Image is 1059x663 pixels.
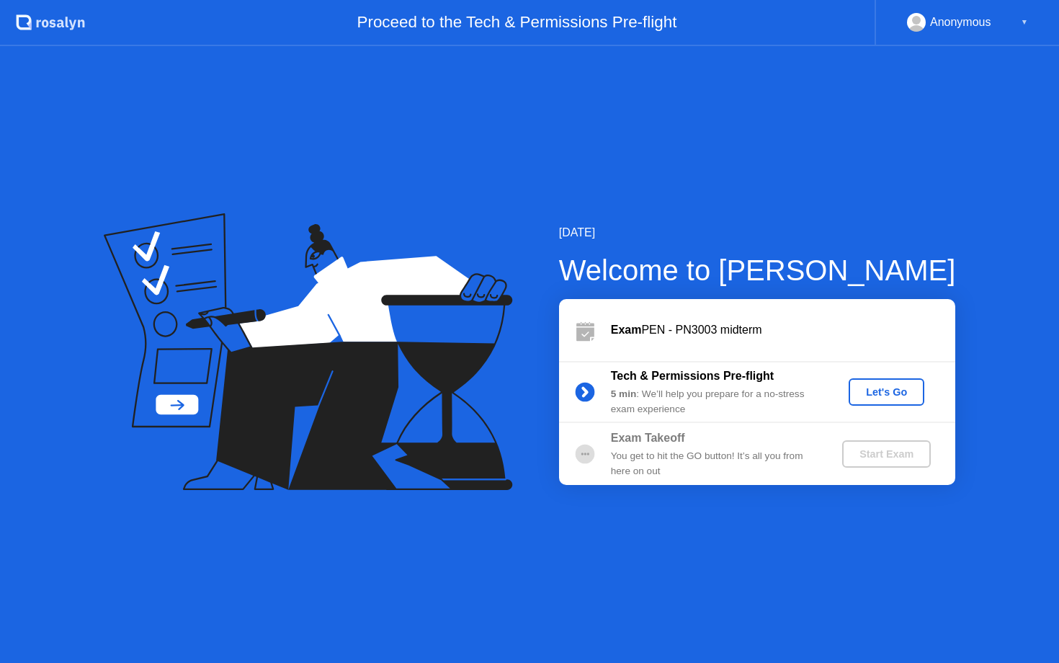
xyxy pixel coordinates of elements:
[848,448,925,460] div: Start Exam
[611,321,955,339] div: PEN - PN3003 midterm
[559,224,956,241] div: [DATE]
[842,440,931,468] button: Start Exam
[611,370,774,382] b: Tech & Permissions Pre-flight
[1021,13,1028,32] div: ▼
[849,378,924,406] button: Let's Go
[611,324,642,336] b: Exam
[930,13,991,32] div: Anonymous
[611,387,818,417] div: : We’ll help you prepare for a no-stress exam experience
[611,449,818,479] div: You get to hit the GO button! It’s all you from here on out
[611,432,685,444] b: Exam Takeoff
[854,386,919,398] div: Let's Go
[611,388,637,399] b: 5 min
[559,249,956,292] div: Welcome to [PERSON_NAME]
